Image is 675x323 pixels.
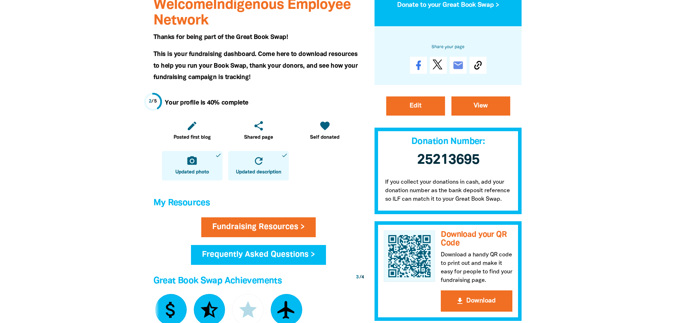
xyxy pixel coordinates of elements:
p: If you collect your donations in cash, add your donation number as the bank deposit reference so ... [375,171,522,214]
i: star [237,299,259,321]
i: refresh [253,155,264,167]
a: shareShared page [228,116,289,145]
div: / 4 [356,274,364,281]
a: Edit [386,96,445,116]
a: View [451,96,510,116]
i: airplanemode_active [276,299,297,321]
img: QR Code for Treasury's Great Book Swap [384,230,435,282]
button: Copy Link [469,57,486,74]
div: / 5 [149,98,157,105]
h3: Download your QR Code [441,230,512,248]
a: Share [410,57,427,74]
span: Donation Number: [411,138,485,146]
i: email [452,60,464,71]
a: Fundraising Resources > [201,217,316,237]
a: editPosted first blog [162,116,223,145]
span: Self donated [310,134,339,141]
span: 3 [356,275,359,279]
a: favoriteSelf donated [294,116,355,145]
i: edit [186,120,198,132]
i: done [215,152,221,158]
h4: Great Book Swap Achievements [153,274,364,288]
a: camera_altUpdated photodone [162,151,223,180]
a: Frequently Asked Questions > [191,245,326,265]
span: Posted first blog [174,134,211,141]
span: 2 [149,99,152,104]
i: get_app [456,297,464,305]
i: favorite [319,120,331,132]
a: Post [430,57,447,74]
h6: Share your page [386,43,511,51]
span: This is your fundraising dashboard. Come here to download resources to help you run your Book Swa... [153,51,358,80]
span: Updated description [236,169,281,176]
button: get_appDownload [441,290,512,312]
i: share [253,120,264,132]
i: attach_money [160,299,181,321]
i: done [281,152,288,158]
span: Updated photo [175,169,209,176]
span: My Resources [153,199,210,207]
a: email [450,57,467,74]
span: 25213695 [417,154,479,167]
strong: Your profile is 40% complete [165,100,248,106]
a: refreshUpdated descriptiondone [228,151,289,180]
i: camera_alt [186,155,198,167]
span: Thanks for being part of the Great Book Swap! [153,34,288,40]
i: star_half [199,299,220,321]
span: Shared page [244,134,273,141]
